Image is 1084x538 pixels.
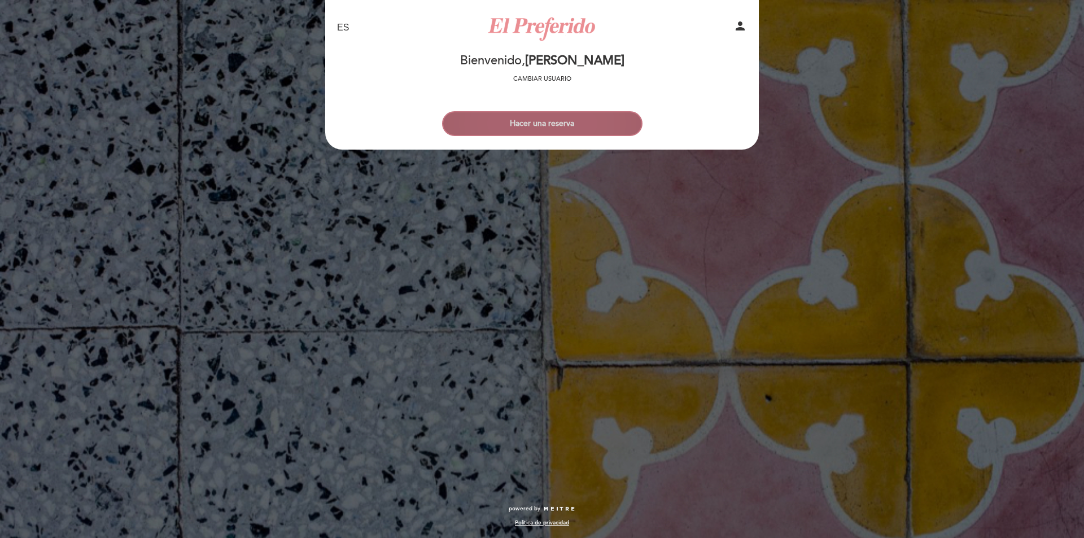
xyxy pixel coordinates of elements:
[543,506,575,512] img: MEITRE
[733,19,747,37] button: person
[525,53,624,68] span: [PERSON_NAME]
[733,19,747,33] i: person
[460,54,624,68] h2: Bienvenido,
[509,505,540,513] span: powered by
[509,505,575,513] a: powered by
[510,74,575,84] button: Cambiar usuario
[471,12,613,43] a: El Preferido
[442,111,642,136] button: Hacer una reserva
[515,519,569,527] a: Política de privacidad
